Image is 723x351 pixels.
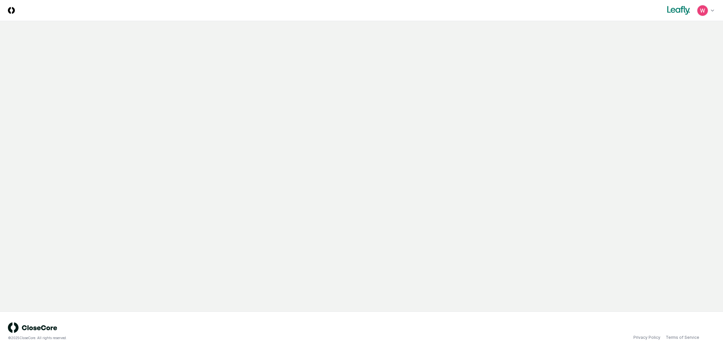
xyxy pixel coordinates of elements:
[8,336,362,340] div: © 2025 CloseCore. All rights reserved.
[697,5,708,16] img: ACg8ocIceHSWyQfagGvDoxhDyw_3B2kX-HJcUhl_gb0t8GGG-Ydwuw=s96-c
[8,322,57,333] img: logo
[666,5,691,16] img: Leafly logo
[666,335,699,340] a: Terms of Service
[633,335,660,340] a: Privacy Policy
[8,7,15,14] img: Logo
